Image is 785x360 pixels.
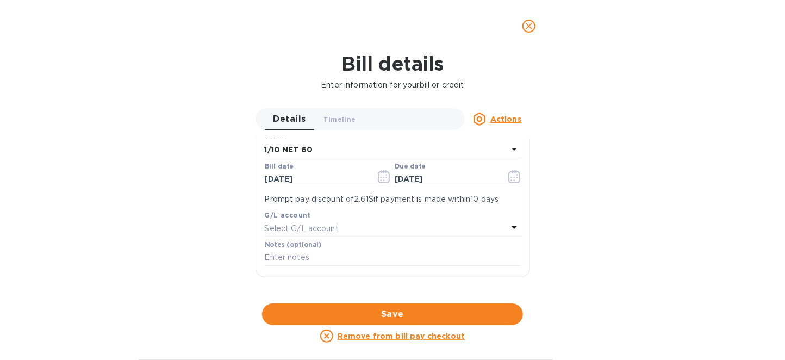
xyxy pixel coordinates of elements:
b: 1/10 NET 60 [265,145,313,154]
u: Actions [490,115,521,123]
p: Enter information for your bill or credit [9,79,776,91]
b: G/L account [265,211,311,219]
u: Remove from bill pay checkout [338,332,465,340]
input: Due date [395,171,497,188]
button: close [516,13,542,39]
label: Due date [395,163,426,170]
span: Save [271,308,514,321]
label: Bill date [265,163,294,170]
span: Details [273,111,306,127]
b: Terms [265,133,288,141]
input: Select date [265,171,367,188]
span: Timeline [323,114,356,125]
h1: Bill details [9,52,776,75]
p: Select G/L account [265,223,339,234]
button: Save [262,303,523,325]
label: Notes (optional) [265,242,322,249]
input: Enter notes [265,250,521,266]
p: Prompt pay discount of 2.61$ if payment is made within 10 days [265,194,521,205]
